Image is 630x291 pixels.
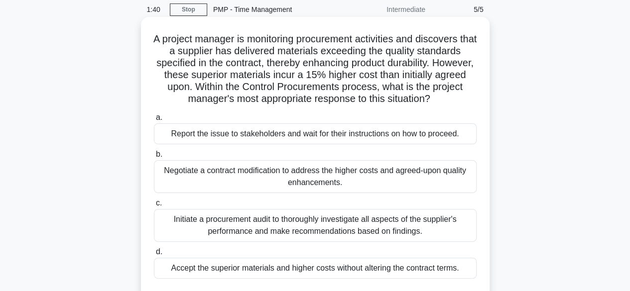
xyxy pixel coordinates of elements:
span: b. [156,150,162,158]
div: Report the issue to stakeholders and wait for their instructions on how to proceed. [154,123,477,144]
div: Initiate a procurement audit to thoroughly investigate all aspects of the supplier's performance ... [154,209,477,242]
span: d. [156,247,162,256]
span: c. [156,198,162,207]
a: Stop [170,3,207,16]
div: Negotiate a contract modification to address the higher costs and agreed-upon quality enhancements. [154,160,477,193]
h5: A project manager is monitoring procurement activities and discovers that a supplier has delivere... [153,33,478,105]
span: a. [156,113,162,121]
div: Accept the superior materials and higher costs without altering the contract terms. [154,258,477,279]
